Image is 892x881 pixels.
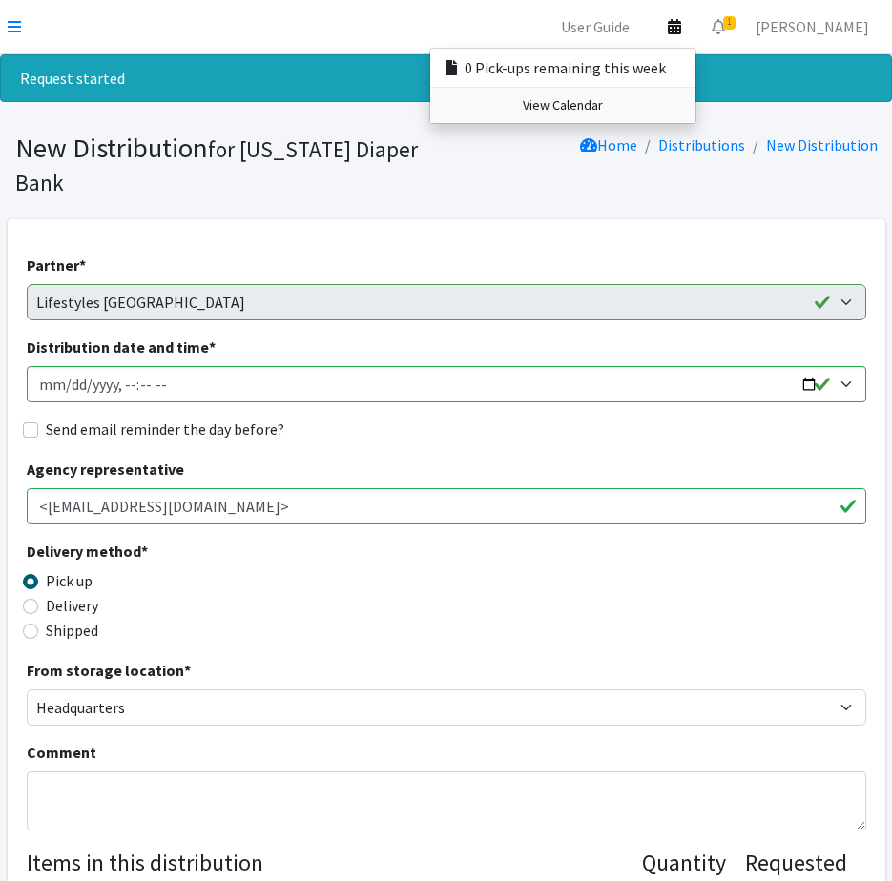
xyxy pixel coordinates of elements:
a: [PERSON_NAME] [740,8,884,46]
abbr: required [209,338,216,357]
a: Distributions [658,135,745,154]
a: 1 [696,8,740,46]
a: 0 Pick-ups remaining this week [430,49,695,87]
label: Distribution date and time [27,336,216,359]
label: Delivery [46,594,98,617]
legend: Delivery method [27,540,237,569]
label: Comment [27,741,96,764]
label: Agency representative [27,458,184,481]
abbr: required [79,256,86,275]
label: From storage location [27,659,191,682]
abbr: required [141,542,148,561]
label: Pick up [46,569,93,592]
label: Send email reminder the day before? [46,418,284,440]
a: Home [580,135,637,154]
a: View Calendar [430,88,695,123]
label: Shipped [46,619,98,642]
h1: New Distribution [15,132,440,197]
abbr: required [184,661,191,680]
label: Partner [27,254,86,277]
a: New Distribution [766,135,878,154]
span: 1 [723,16,736,30]
small: for [US_STATE] Diaper Bank [15,135,418,196]
a: User Guide [546,8,645,46]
